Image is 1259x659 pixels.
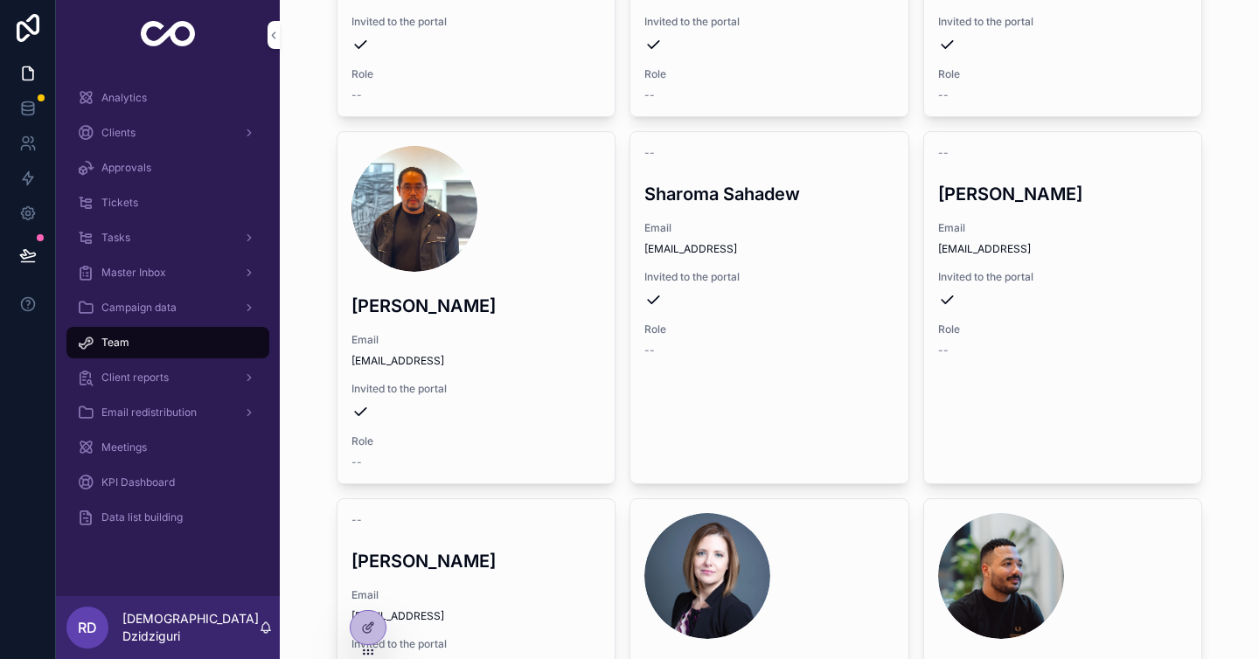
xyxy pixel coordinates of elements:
[101,475,175,489] span: KPI Dashboard
[66,432,269,463] a: Meetings
[66,117,269,149] a: Clients
[644,242,894,256] span: [EMAIL_ADDRESS]
[351,88,362,102] span: --
[66,362,269,393] a: Client reports
[101,440,147,454] span: Meetings
[938,67,1188,81] span: Role
[351,434,602,448] span: Role
[938,146,949,160] span: --
[141,21,196,49] img: App logo
[644,323,894,336] span: Role
[938,242,1188,256] span: [EMAIL_ADDRESS]
[938,181,1188,207] h3: [PERSON_NAME]
[66,327,269,358] a: Team
[644,343,655,357] span: --
[938,15,1188,29] span: Invited to the portal
[938,88,949,102] span: --
[351,67,602,81] span: Role
[644,181,894,207] h3: Sharoma Sahadew
[351,609,602,623] span: [EMAIL_ADDRESS]
[351,15,602,29] span: Invited to the portal
[66,467,269,498] a: KPI Dashboard
[938,343,949,357] span: --
[351,548,602,574] h3: [PERSON_NAME]
[56,70,280,556] div: scrollable content
[337,131,616,484] a: [PERSON_NAME]Email[EMAIL_ADDRESS]Invited to the portalRole--
[644,270,894,284] span: Invited to the portal
[101,406,197,420] span: Email redistribution
[101,336,129,350] span: Team
[351,588,602,602] span: Email
[101,301,177,315] span: Campaign data
[351,513,362,527] span: --
[78,617,97,638] span: RD
[351,293,602,319] h3: [PERSON_NAME]
[644,88,655,102] span: --
[644,67,894,81] span: Role
[101,126,136,140] span: Clients
[66,222,269,253] a: Tasks
[66,82,269,114] a: Analytics
[644,146,655,160] span: --
[101,196,138,210] span: Tickets
[66,502,269,533] a: Data list building
[101,510,183,524] span: Data list building
[629,131,909,484] a: --Sharoma SahadewEmail[EMAIL_ADDRESS]Invited to the portalRole--
[101,266,166,280] span: Master Inbox
[351,382,602,396] span: Invited to the portal
[66,397,269,428] a: Email redistribution
[644,15,894,29] span: Invited to the portal
[101,91,147,105] span: Analytics
[66,292,269,323] a: Campaign data
[66,152,269,184] a: Approvals
[351,637,602,651] span: Invited to the portal
[101,371,169,385] span: Client reports
[66,257,269,288] a: Master Inbox
[122,610,259,645] p: [DEMOGRAPHIC_DATA] Dzidziguri
[101,161,151,175] span: Approvals
[351,455,362,469] span: --
[66,187,269,219] a: Tickets
[938,323,1188,336] span: Role
[644,221,894,235] span: Email
[351,354,602,368] span: [EMAIL_ADDRESS]
[351,333,602,347] span: Email
[923,131,1203,484] a: --[PERSON_NAME]Email[EMAIL_ADDRESS]Invited to the portalRole--
[938,221,1188,235] span: Email
[938,270,1188,284] span: Invited to the portal
[101,231,130,245] span: Tasks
